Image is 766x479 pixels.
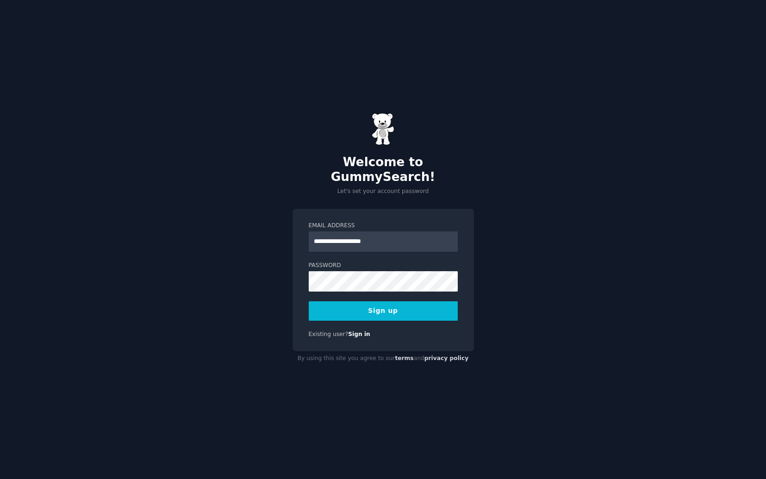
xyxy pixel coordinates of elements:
img: Gummy Bear [372,113,395,145]
span: Existing user? [309,331,349,337]
label: Email Address [309,222,458,230]
h2: Welcome to GummySearch! [293,155,474,184]
label: Password [309,261,458,270]
p: Let's set your account password [293,187,474,196]
div: By using this site you agree to our and [293,351,474,366]
a: terms [395,355,413,361]
button: Sign up [309,301,458,321]
a: privacy policy [424,355,469,361]
a: Sign in [348,331,370,337]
